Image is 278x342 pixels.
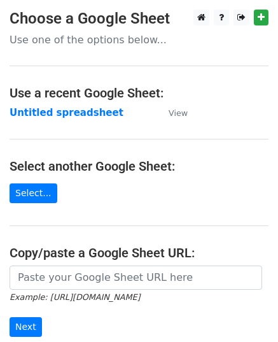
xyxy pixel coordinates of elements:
input: Paste your Google Sheet URL here [10,266,262,290]
h4: Use a recent Google Sheet: [10,85,268,101]
p: Use one of the options below... [10,33,268,46]
h3: Choose a Google Sheet [10,10,268,28]
a: Untitled spreadsheet [10,107,123,118]
small: Example: [URL][DOMAIN_NAME] [10,292,140,302]
a: Select... [10,183,57,203]
small: View [169,108,188,118]
h4: Copy/paste a Google Sheet URL: [10,245,268,260]
input: Next [10,317,42,337]
h4: Select another Google Sheet: [10,159,268,174]
a: View [156,107,188,118]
